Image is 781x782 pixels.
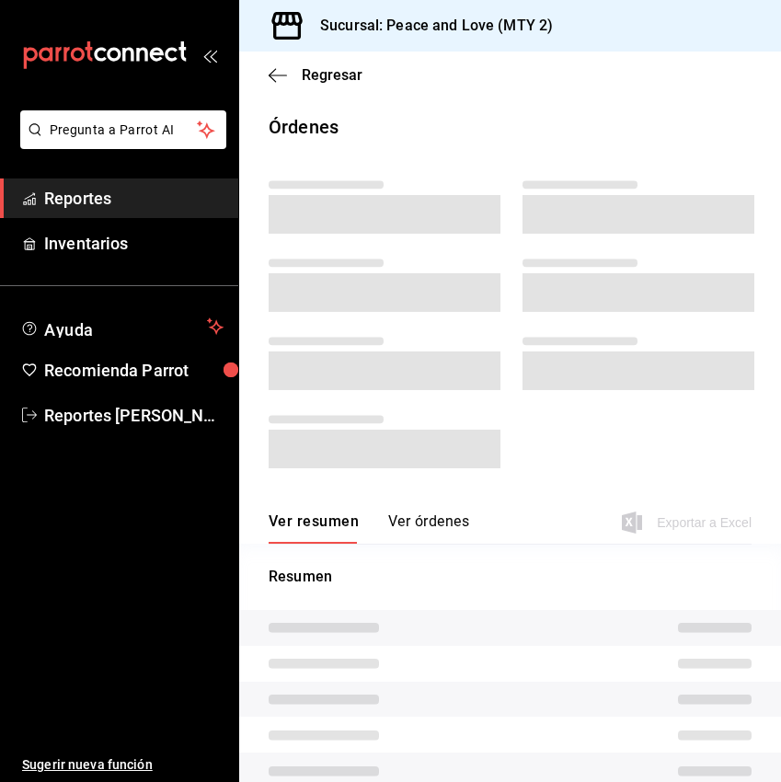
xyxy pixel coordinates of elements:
span: Reportes [PERSON_NAME] [44,403,224,428]
span: Reportes [44,186,224,211]
div: Órdenes [269,113,339,141]
div: navigation tabs [269,512,469,544]
button: Regresar [269,66,362,84]
span: Recomienda Parrot [44,358,224,383]
p: Resumen [269,566,752,588]
button: Ver resumen [269,512,359,544]
button: Ver órdenes [388,512,469,544]
button: open_drawer_menu [202,48,217,63]
button: Pregunta a Parrot AI [20,110,226,149]
a: Pregunta a Parrot AI [13,133,226,153]
span: Regresar [302,66,362,84]
h3: Sucursal: Peace and Love (MTY 2) [305,15,553,37]
span: Pregunta a Parrot AI [50,121,198,140]
span: Inventarios [44,231,224,256]
span: Sugerir nueva función [22,755,224,775]
span: Ayuda [44,316,200,338]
